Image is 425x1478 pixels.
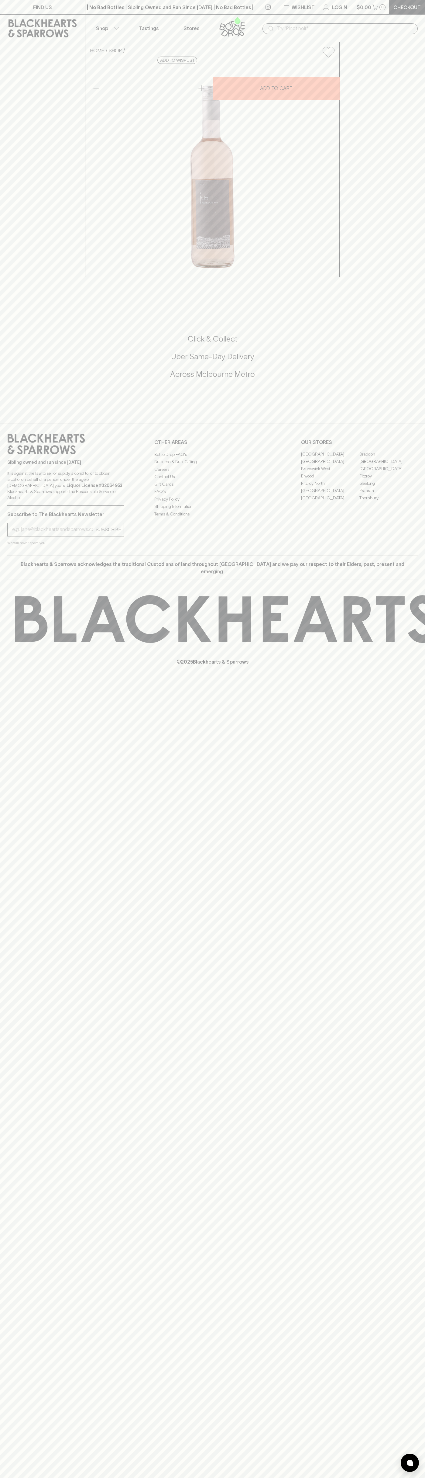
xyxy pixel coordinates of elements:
[154,466,271,473] a: Careers
[277,24,413,33] input: Try "Pinot noir"
[154,495,271,503] a: Privacy Policy
[183,25,199,32] p: Stores
[12,525,93,534] input: e.g. jane@blackheartsandsparrows.com.au
[301,451,359,458] a: [GEOGRAPHIC_DATA]
[301,439,418,446] p: OUR STORES
[12,560,413,575] p: Blackhearts & Sparrows acknowledges the traditional Custodians of land throughout [GEOGRAPHIC_DAT...
[7,511,124,518] p: Subscribe to The Blackhearts Newsletter
[332,4,347,11] p: Login
[170,15,213,42] a: Stores
[85,62,339,277] img: 568978.png
[96,526,121,533] p: SUBSCRIBE
[213,77,340,100] button: ADD TO CART
[67,483,122,488] strong: Liquor License #32064953
[7,310,418,411] div: Call to action block
[7,369,418,379] h5: Across Melbourne Metro
[381,5,384,9] p: 0
[154,439,271,446] p: OTHER AREAS
[301,494,359,502] a: [GEOGRAPHIC_DATA]
[157,57,197,64] button: Add to wishlist
[7,459,124,465] p: Sibling owned and run since [DATE]
[33,4,52,11] p: FIND US
[359,451,418,458] a: Braddon
[359,465,418,473] a: [GEOGRAPHIC_DATA]
[154,458,271,466] a: Business & Bulk Gifting
[359,473,418,480] a: Fitzroy
[301,458,359,465] a: [GEOGRAPHIC_DATA]
[128,15,170,42] a: Tastings
[359,480,418,487] a: Geelong
[359,458,418,465] a: [GEOGRAPHIC_DATA]
[357,4,371,11] p: $0.00
[7,540,124,546] p: We will never spam you
[154,481,271,488] a: Gift Cards
[154,451,271,458] a: Bottle Drop FAQ's
[154,503,271,510] a: Shipping Information
[292,4,315,11] p: Wishlist
[96,25,108,32] p: Shop
[359,487,418,494] a: Prahran
[90,48,104,53] a: HOME
[301,480,359,487] a: Fitzroy North
[7,352,418,362] h5: Uber Same-Day Delivery
[7,470,124,501] p: It is against the law to sell or supply alcohol to, or to obtain alcohol on behalf of a person un...
[301,487,359,494] a: [GEOGRAPHIC_DATA]
[301,473,359,480] a: Elwood
[393,4,421,11] p: Checkout
[154,510,271,518] a: Terms & Conditions
[154,488,271,495] a: FAQ's
[301,465,359,473] a: Brunswick West
[154,473,271,481] a: Contact Us
[407,1460,413,1466] img: bubble-icon
[260,85,293,92] p: ADD TO CART
[109,48,122,53] a: SHOP
[139,25,159,32] p: Tastings
[85,15,128,42] button: Shop
[359,494,418,502] a: Thornbury
[7,334,418,344] h5: Click & Collect
[93,523,124,536] button: SUBSCRIBE
[320,44,337,60] button: Add to wishlist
